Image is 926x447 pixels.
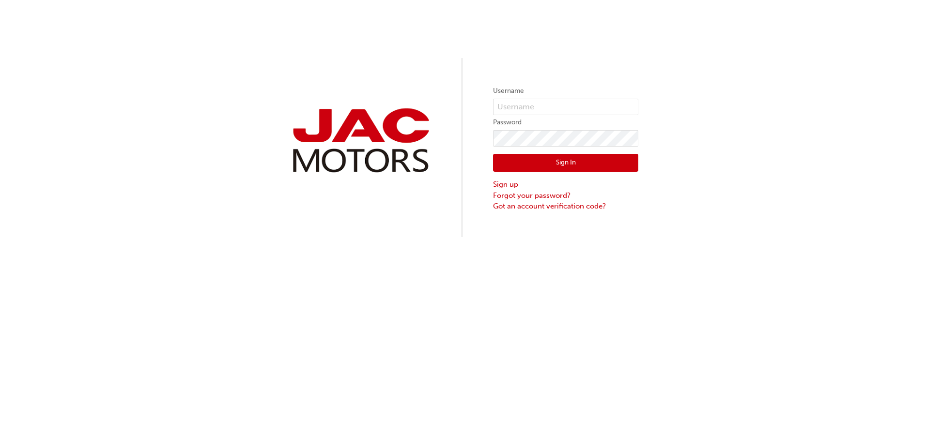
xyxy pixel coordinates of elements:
input: Username [493,99,638,115]
a: Got an account verification code? [493,201,638,212]
label: Username [493,85,638,97]
img: jac-portal [288,104,433,177]
label: Password [493,117,638,128]
a: Forgot your password? [493,190,638,201]
a: Sign up [493,179,638,190]
button: Sign In [493,154,638,172]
